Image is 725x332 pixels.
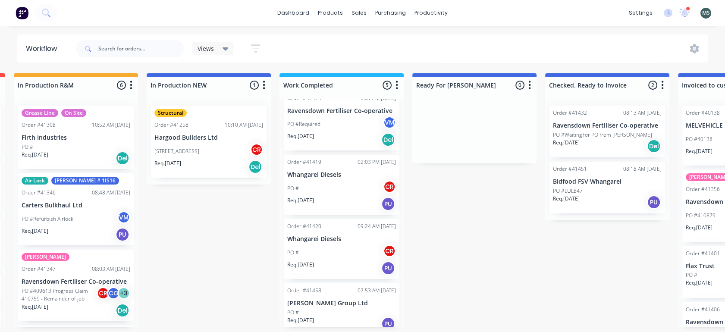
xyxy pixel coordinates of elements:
p: [PERSON_NAME] Group Ltd [287,300,396,307]
div: StructuralOrder #4125810:10 AM [DATE]Hargood Builders Ltd[STREET_ADDRESS]CRReq.[DATE]Del [151,106,267,178]
div: Order #4145108:18 AM [DATE]Bidfood FSV WhangareiPO #LUL847Req.[DATE]PU [549,162,665,213]
div: Order #41356 [686,185,720,193]
div: sales [347,6,371,19]
p: PO #LUL847 [553,187,583,195]
div: Order #41406 [686,306,720,313]
div: Order #4141902:03 PM [DATE]Whangarei DieselsPO #CRReq.[DATE]PU [284,155,399,215]
div: Air Lock [22,177,48,185]
div: Del [116,151,129,165]
a: dashboard [273,6,314,19]
div: settings [625,6,657,19]
p: Bidfood FSV Whangarei [553,178,662,185]
p: PO # [287,249,299,257]
div: [PERSON_NAME] # 1IS16 [51,177,119,185]
div: CG [107,287,120,300]
p: [STREET_ADDRESS] [154,147,199,155]
p: Req. [DATE] [22,151,48,159]
p: Req. [DATE] [287,132,314,140]
div: purchasing [371,6,410,19]
div: Del [647,139,661,153]
div: CR [383,244,396,257]
div: PU [381,197,395,211]
p: Req. [DATE] [686,279,712,287]
div: productivity [410,6,452,19]
div: 02:03 PM [DATE] [358,158,396,166]
div: 09:24 AM [DATE] [358,222,396,230]
div: Del [116,304,129,317]
p: Ravensdown Fertiliser Co-operative [22,278,130,285]
div: [PERSON_NAME]Order #4134708:03 AM [DATE]Ravensdown Fertiliser Co-operativePO #409613 Progress Cla... [18,250,134,322]
div: products [314,6,347,19]
p: Req. [DATE] [154,160,181,167]
div: Order #41420 [287,222,321,230]
div: PU [381,317,395,331]
p: Ravensdown Fertiliser Co-operative [553,122,662,129]
p: PO #40138 [686,135,712,143]
div: 10:52 AM [DATE] [92,121,130,129]
p: PO #409613 Progress Claim 410759 - Remainder of job [22,287,97,303]
div: Order #41451 [553,165,587,173]
div: 08:48 AM [DATE] [92,189,130,197]
div: Order #4141410:01 AM [DATE]Ravensdown Fertiliser Co-operativePO #RequiredVMReq.[DATE]Del [284,91,399,151]
div: Air Lock[PERSON_NAME] # 1IS16Order #4134608:48 AM [DATE]Carters Bulkhaul LtdPO #Refurbish Airlock... [18,173,134,245]
div: + 3 [117,287,130,300]
p: Req. [DATE] [686,224,712,232]
div: 08:03 AM [DATE] [92,265,130,273]
div: Order #41401 [686,250,720,257]
p: Req. [DATE] [686,147,712,155]
p: PO #410879 [686,212,716,219]
div: Structural [154,109,187,117]
p: Req. [DATE] [287,197,314,204]
p: PO # [287,309,299,316]
p: PO #Required [287,120,320,128]
div: 08:18 AM [DATE] [623,165,662,173]
div: VM [117,211,130,224]
div: 07:53 AM [DATE] [358,287,396,294]
p: PO #Waiting for PO from [PERSON_NAME] [553,131,652,139]
p: Req. [DATE] [287,261,314,269]
div: Order #41347 [22,265,56,273]
div: 08:13 AM [DATE] [623,109,662,117]
div: Order #4143208:13 AM [DATE]Ravensdown Fertiliser Co-operativePO #Waiting for PO from [PERSON_NAME... [549,106,665,157]
p: PO # [686,271,697,279]
p: PO # [287,185,299,192]
div: Order #41458 [287,287,321,294]
p: Whangarei Diesels [287,171,396,179]
p: Req. [DATE] [553,139,580,147]
div: Grease LineOn SiteOrder #4130810:52 AM [DATE]Firth IndustriesPO #Req.[DATE]Del [18,106,134,169]
div: Del [248,160,262,174]
div: On Site [61,109,86,117]
p: Req. [DATE] [22,227,48,235]
div: Grease Line [22,109,58,117]
div: Workflow [26,44,61,54]
div: CR [97,287,110,300]
span: Views [198,44,214,53]
img: Factory [16,6,28,19]
div: PU [381,261,395,275]
p: Whangarei Diesels [287,235,396,243]
div: Del [381,133,395,147]
div: Order #41258 [154,121,188,129]
p: Ravensdown Fertiliser Co-operative [287,107,396,115]
div: PU [647,195,661,209]
div: Order #41432 [553,109,587,117]
div: Order #4142009:24 AM [DATE]Whangarei DieselsPO #CRReq.[DATE]PU [284,219,399,279]
div: Order #41346 [22,189,56,197]
div: [PERSON_NAME] [22,253,69,261]
div: Order #40138 [686,109,720,117]
p: Firth Industries [22,134,130,141]
p: PO # [22,143,33,151]
input: Search for orders... [98,40,184,57]
p: Req. [DATE] [287,316,314,324]
div: 10:10 AM [DATE] [225,121,263,129]
p: Req. [DATE] [553,195,580,203]
div: VM [383,116,396,129]
div: CR [383,180,396,193]
p: Carters Bulkhaul Ltd [22,202,130,209]
div: CR [250,143,263,156]
span: MS [702,9,710,17]
div: Order #41308 [22,121,56,129]
div: Order #41419 [287,158,321,166]
div: PU [116,228,129,241]
p: PO #Refurbish Airlock [22,215,73,223]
